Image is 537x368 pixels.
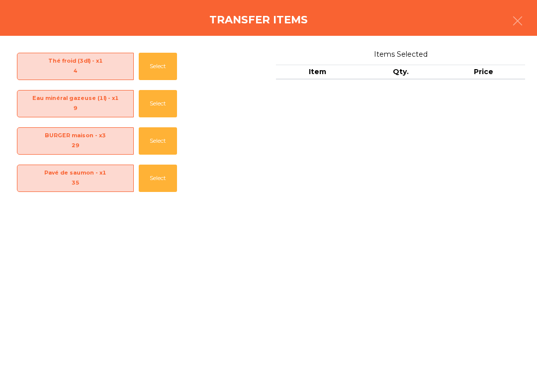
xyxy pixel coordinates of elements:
[139,90,177,117] button: Select
[17,103,133,114] div: 9
[139,127,177,155] button: Select
[17,66,133,77] div: 4
[139,165,177,192] button: Select
[17,168,133,188] span: Pavé de saumon - x1
[359,65,442,80] th: Qty.
[276,65,359,80] th: Item
[276,48,525,61] span: Items Selected
[209,12,308,27] h4: Transfer items
[442,65,525,80] th: Price
[17,93,133,114] span: Eau minéral gazeuse (1l) - x1
[17,141,133,151] div: 29
[17,56,133,77] span: Thé froid (3dl) - x1
[139,53,177,80] button: Select
[17,131,133,151] span: BURGER maison - x3
[17,178,133,188] div: 35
